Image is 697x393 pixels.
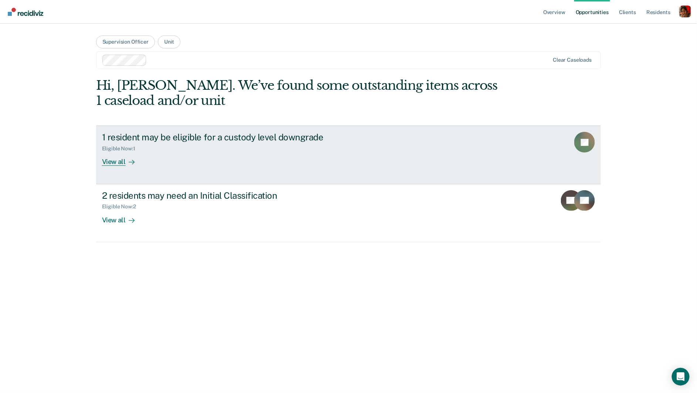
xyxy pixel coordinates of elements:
[672,368,690,386] div: Open Intercom Messenger
[102,152,143,166] div: View all
[96,35,155,48] button: Supervision Officer
[158,35,180,48] button: Unit
[8,8,43,16] img: Recidiviz
[102,190,362,201] div: 2 residents may need an Initial Classification
[96,184,601,242] a: 2 residents may need an Initial ClassificationEligible Now:2View all
[102,132,362,143] div: 1 resident may be eligible for a custody level downgrade
[96,78,500,108] div: Hi, [PERSON_NAME]. We’ve found some outstanding items across 1 caseload and/or unit
[102,210,143,224] div: View all
[679,6,691,17] button: Profile dropdown button
[553,57,592,63] div: Clear caseloads
[96,126,601,184] a: 1 resident may be eligible for a custody level downgradeEligible Now:1View all
[102,146,141,152] div: Eligible Now : 1
[102,204,142,210] div: Eligible Now : 2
